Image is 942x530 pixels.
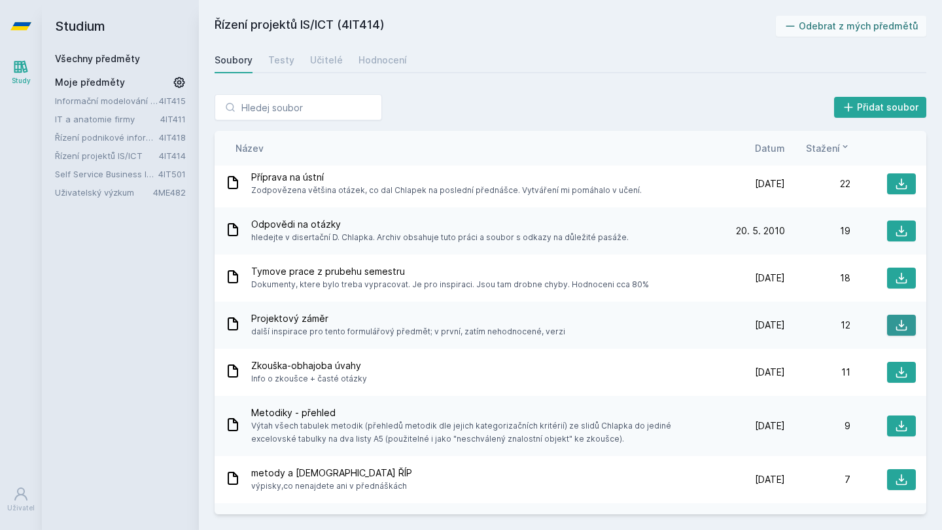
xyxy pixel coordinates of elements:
[268,47,294,73] a: Testy
[3,52,39,92] a: Study
[310,47,343,73] a: Učitelé
[785,419,850,433] div: 9
[358,54,407,67] div: Hodnocení
[251,359,367,372] span: Zkouška-obhajoba úvahy
[55,131,159,144] a: Řízení podnikové informatiky
[755,272,785,285] span: [DATE]
[755,141,785,155] button: Datum
[785,224,850,238] div: 19
[160,114,186,124] a: 4IT411
[7,503,35,513] div: Uživatel
[215,54,253,67] div: Soubory
[251,184,642,197] span: Zodpovězena většina otázek, co dal Chlapek na poslední přednášce. Vytváření mi pomáhalo v učení.
[55,149,159,162] a: Řízení projektů IS/ICT
[55,94,159,107] a: Informační modelování organizací
[755,473,785,486] span: [DATE]
[251,218,629,231] span: Odpovědi na otázky
[55,186,153,199] a: Uživatelský výzkum
[755,319,785,332] span: [DATE]
[776,16,927,37] button: Odebrat z mých předmětů
[55,168,158,181] a: Self Service Business Intelligence
[55,53,140,64] a: Všechny předměty
[251,419,714,446] span: Výtah všech tabulek metodik (přehledů metodik dle jejich kategorizačních kritérií) ze slidů Chlap...
[755,419,785,433] span: [DATE]
[55,76,125,89] span: Moje předměty
[215,47,253,73] a: Soubory
[55,113,160,126] a: IT a anatomie firmy
[251,231,629,244] span: hledejte v disertační D. Chlapka. Archiv obsahuje tuto práci a soubor s odkazy na důležité pasáže.
[235,141,264,155] button: Název
[251,312,565,325] span: Projektový záměr
[806,141,840,155] span: Stažení
[12,76,31,86] div: Study
[806,141,850,155] button: Stažení
[785,319,850,332] div: 12
[251,265,649,278] span: Tymove prace z prubehu semestru
[153,187,186,198] a: 4ME482
[3,480,39,520] a: Uživatel
[755,177,785,190] span: [DATE]
[310,54,343,67] div: Učitelé
[834,97,927,118] button: Přidat soubor
[785,473,850,486] div: 7
[251,171,642,184] span: Příprava na ústní
[158,169,186,179] a: 4IT501
[251,406,714,419] span: Metodiky - přehled
[755,366,785,379] span: [DATE]
[251,372,367,385] span: Info o zkoušce + časté otázky
[785,272,850,285] div: 18
[785,177,850,190] div: 22
[358,47,407,73] a: Hodnocení
[736,224,785,238] span: 20. 5. 2010
[215,16,776,37] h2: Řízení projektů IS/ICT (4IT414)
[159,150,186,161] a: 4IT414
[785,366,850,379] div: 11
[159,96,186,106] a: 4IT415
[159,132,186,143] a: 4IT418
[251,278,649,291] span: Dokumenty, ktere bylo treba vypracovat. Je pro inspiraci. Jsou tam drobne chyby. Hodnoceni cca 80%
[251,325,565,338] span: další inspirace pro tento formulářový předmět; v první, zatím nehodnocené, verzi
[268,54,294,67] div: Testy
[215,94,382,120] input: Hledej soubor
[251,480,412,493] span: výpisky,co nenajdete ani v přednáškách
[251,467,412,480] span: metody a [DEMOGRAPHIC_DATA] ŘÍP
[251,514,480,527] span: metoda získané hodnoty (EVA, EVM)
